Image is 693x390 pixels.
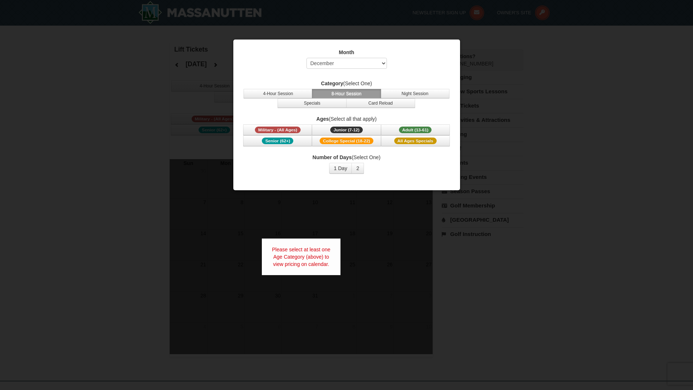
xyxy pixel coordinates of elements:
[313,154,352,160] strong: Number of Days
[346,98,415,108] button: Card Reload
[278,98,346,108] button: Specials
[262,138,293,144] span: Senior (62+)
[394,138,437,144] span: All Ages Specials
[243,135,312,146] button: Senior (62+)
[381,135,450,146] button: All Ages Specials
[242,154,451,161] label: (Select One)
[242,115,451,123] label: (Select all that apply)
[262,239,341,275] div: Please select at least one Age Category (above) to view pricing on calendar.
[312,135,381,146] button: College Special (18-22)
[381,124,450,135] button: Adult (13-61)
[339,49,354,55] strong: Month
[381,89,449,98] button: Night Session
[312,89,381,98] button: 8-Hour Session
[329,163,352,174] button: 1 Day
[320,138,373,144] span: College Special (18-22)
[244,89,312,98] button: 4-Hour Session
[321,80,343,86] strong: Category
[242,80,451,87] label: (Select One)
[399,127,432,133] span: Adult (13-61)
[316,116,329,122] strong: Ages
[351,163,364,174] button: 2
[243,124,312,135] button: Military - (All Ages)
[255,127,301,133] span: Military - (All Ages)
[312,124,381,135] button: Junior (7-12)
[330,127,363,133] span: Junior (7-12)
